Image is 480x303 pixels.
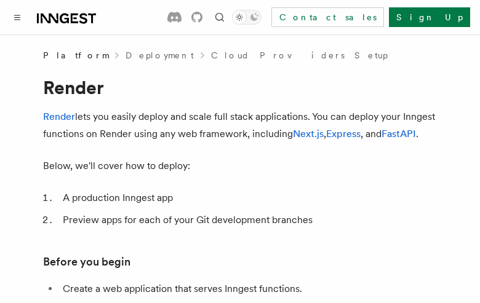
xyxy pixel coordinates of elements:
[59,280,437,297] li: Create a web application that serves Inngest functions.
[293,128,324,140] a: Next.js
[126,49,194,61] a: Deployment
[43,111,75,122] a: Render
[212,10,227,25] button: Find something...
[43,76,437,98] h1: Render
[10,10,25,25] button: Toggle navigation
[211,49,388,61] a: Cloud Providers Setup
[43,253,130,270] a: Before you begin
[382,128,416,140] a: FastAPI
[59,189,437,207] li: A production Inngest app
[43,49,108,61] span: Platform
[271,7,384,27] a: Contact sales
[232,10,262,25] button: Toggle dark mode
[59,211,437,229] li: Preview apps for each of your Git development branches
[389,7,470,27] a: Sign Up
[43,108,437,143] p: lets you easily deploy and scale full stack applications. You can deploy your Inngest functions o...
[326,128,361,140] a: Express
[43,157,437,175] p: Below, we'll cover how to deploy:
